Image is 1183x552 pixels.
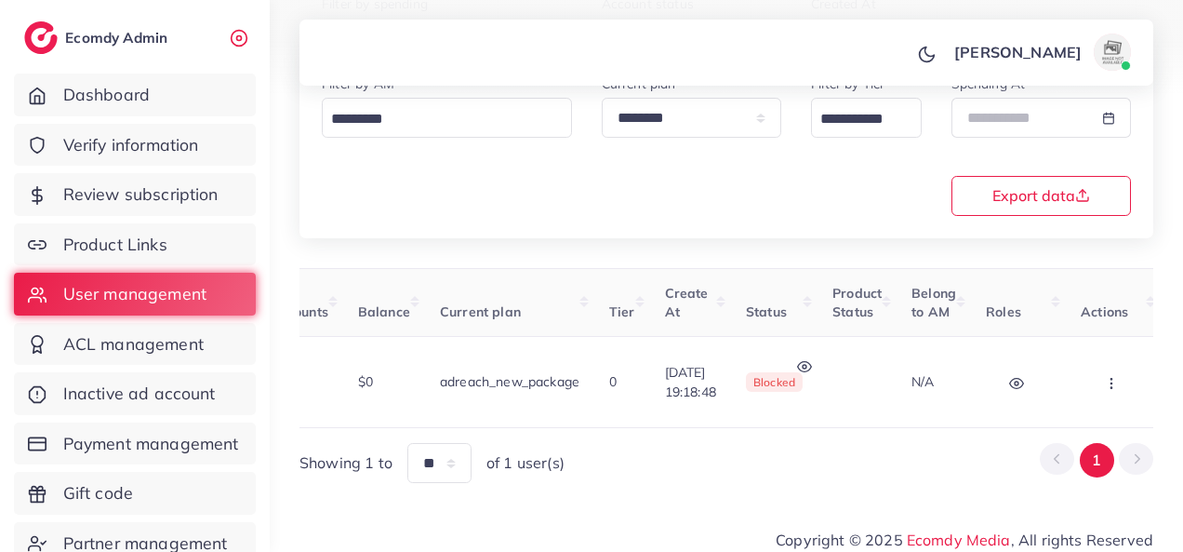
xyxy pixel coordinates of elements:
[440,373,579,390] span: adreach_new_package
[440,303,521,320] span: Current plan
[63,382,216,406] span: Inactive ad account
[63,233,167,257] span: Product Links
[14,472,256,515] a: Gift code
[14,323,256,366] a: ACL management
[814,105,897,134] input: Search for option
[63,133,199,157] span: Verify information
[322,98,572,138] div: Search for option
[14,124,256,167] a: Verify information
[746,303,787,320] span: Status
[609,303,635,320] span: Tier
[24,21,58,54] img: logo
[1011,529,1153,551] span: , All rights Reserved
[1040,443,1153,478] ul: Pagination
[911,373,934,390] span: N/A
[63,481,133,505] span: Gift code
[1080,443,1114,478] button: Go to page 1
[609,373,617,390] span: 0
[325,105,548,134] input: Search for option
[944,34,1138,71] a: [PERSON_NAME]avatar
[14,372,256,415] a: Inactive ad account
[14,223,256,266] a: Product Links
[746,372,803,393] span: blocked
[63,182,219,207] span: Review subscription
[1081,303,1128,320] span: Actions
[299,452,392,474] span: Showing 1 to
[911,285,956,320] span: Belong to AM
[907,531,1011,549] a: Ecomdy Media
[954,41,1082,63] p: [PERSON_NAME]
[14,74,256,116] a: Dashboard
[951,176,1132,216] button: Export data
[1094,34,1131,71] img: avatar
[811,98,921,138] div: Search for option
[665,285,709,320] span: Create At
[272,285,328,320] span: Ads accounts
[992,188,1090,203] span: Export data
[63,432,239,456] span: Payment management
[832,285,882,320] span: Product Status
[63,83,150,107] span: Dashboard
[63,282,206,306] span: User management
[63,332,204,357] span: ACL management
[776,529,1153,551] span: Copyright © 2025
[14,173,256,216] a: Review subscription
[665,363,716,401] span: [DATE] 19:18:48
[486,452,565,474] span: of 1 user(s)
[14,273,256,316] a: User management
[65,29,172,47] h2: Ecomdy Admin
[14,423,256,465] a: Payment management
[358,373,373,390] span: $0
[986,303,1021,320] span: Roles
[24,21,172,54] a: logoEcomdy Admin
[358,303,410,320] span: Balance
